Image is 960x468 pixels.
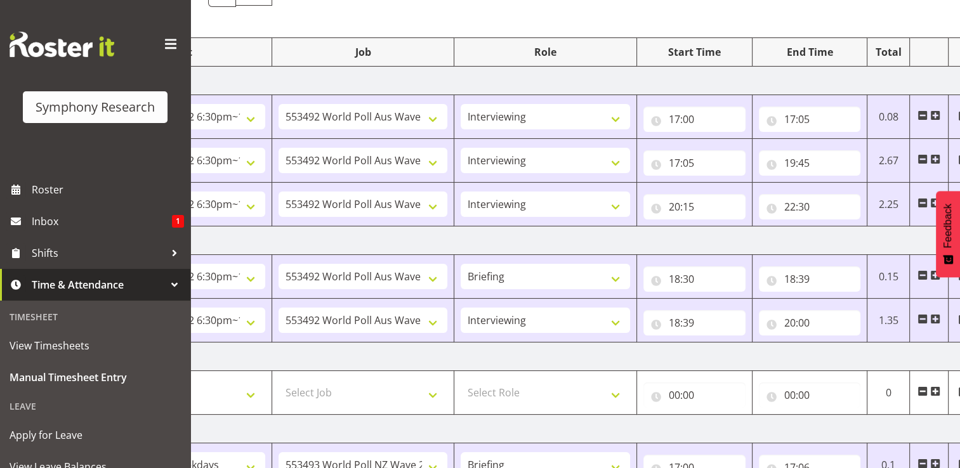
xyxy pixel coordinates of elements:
td: 2.25 [867,183,910,226]
span: Apply for Leave [10,426,181,445]
input: Click to select... [643,266,746,292]
div: Job [279,44,448,60]
input: Click to select... [643,194,746,219]
input: Click to select... [759,150,861,176]
input: Click to select... [643,382,746,408]
span: Inbox [32,212,172,231]
span: Roster [32,180,184,199]
td: 1.35 [867,299,910,342]
input: Click to select... [759,194,861,219]
img: Rosterit website logo [10,32,114,57]
input: Click to select... [643,150,746,176]
td: 2.67 [867,139,910,183]
input: Click to select... [759,382,861,408]
input: Click to select... [643,107,746,132]
button: Feedback - Show survey [936,191,960,277]
div: Role [461,44,630,60]
input: Click to select... [759,107,861,132]
span: Feedback [942,204,954,248]
a: View Timesheets [3,330,187,361]
span: Manual Timesheet Entry [10,368,181,387]
input: Click to select... [643,310,746,335]
div: Leave [3,393,187,419]
td: 0.15 [867,255,910,299]
span: Shifts [32,244,165,263]
td: 0 [867,371,910,415]
div: End Time [759,44,861,60]
input: Click to select... [759,310,861,335]
input: Click to select... [759,266,861,292]
span: Time & Attendance [32,275,165,294]
div: Total [874,44,903,60]
div: Start Time [643,44,746,60]
td: 0.08 [867,95,910,139]
div: Timesheet [3,304,187,330]
a: Apply for Leave [3,419,187,451]
div: Symphony Research [36,98,155,117]
a: Manual Timesheet Entry [3,361,187,393]
span: View Timesheets [10,336,181,355]
span: 1 [172,215,184,228]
